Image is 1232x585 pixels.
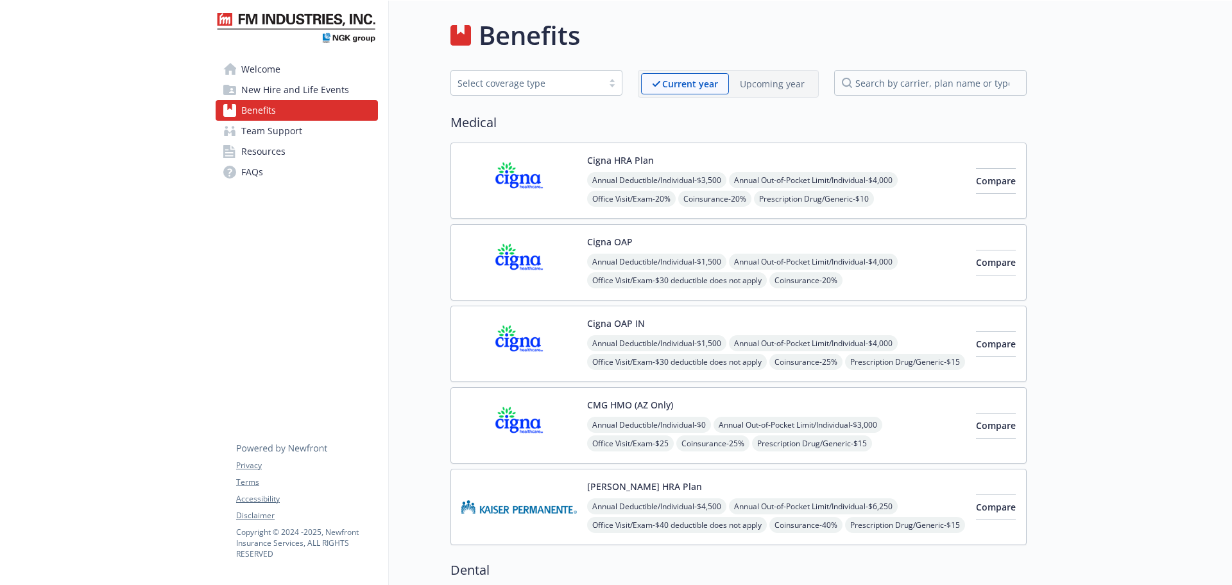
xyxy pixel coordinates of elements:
span: Annual Deductible/Individual - $1,500 [587,335,726,351]
a: Disclaimer [236,510,377,521]
span: Office Visit/Exam - 20% [587,191,676,207]
button: CMG HMO (AZ Only) [587,398,673,412]
span: Coinsurance - 20% [769,272,843,288]
div: Select coverage type [458,76,596,90]
a: FAQs [216,162,378,182]
a: Accessibility [236,493,377,505]
button: Cigna OAP IN [587,317,645,330]
a: Terms [236,476,377,488]
h2: Medical [450,113,1027,132]
a: Welcome [216,59,378,80]
span: Welcome [241,59,280,80]
span: Annual Out-of-Pocket Limit/Individual - $4,000 [729,172,898,188]
h1: Benefits [479,16,580,55]
span: Coinsurance - 20% [678,191,751,207]
a: Privacy [236,460,377,471]
span: Annual Deductible/Individual - $3,500 [587,172,726,188]
a: New Hire and Life Events [216,80,378,100]
button: Cigna HRA Plan [587,153,654,167]
span: FAQs [241,162,263,182]
span: Office Visit/Exam - $30 deductible does not apply [587,272,767,288]
button: Compare [976,331,1016,357]
span: Compare [976,256,1016,268]
span: Annual Deductible/Individual - $4,500 [587,498,726,514]
a: Team Support [216,121,378,141]
span: Office Visit/Exam - $40 deductible does not apply [587,517,767,533]
a: Resources [216,141,378,162]
span: Prescription Drug/Generic - $15 [752,435,872,451]
span: Coinsurance - 40% [769,517,843,533]
span: Team Support [241,121,302,141]
span: Annual Out-of-Pocket Limit/Individual - $4,000 [729,254,898,270]
span: Office Visit/Exam - $30 deductible does not apply [587,354,767,370]
span: Annual Out-of-Pocket Limit/Individual - $3,000 [714,417,882,433]
span: Annual Out-of-Pocket Limit/Individual - $6,250 [729,498,898,514]
button: Compare [976,494,1016,520]
img: Kaiser Permanente Insurance Company carrier logo [461,480,577,534]
p: Current year [662,77,718,91]
span: Coinsurance - 25% [769,354,843,370]
span: Annual Out-of-Pocket Limit/Individual - $4,000 [729,335,898,351]
span: Compare [976,175,1016,187]
span: Compare [976,338,1016,350]
img: CIGNA carrier logo [461,153,577,208]
span: Prescription Drug/Generic - $15 [845,354,965,370]
span: Prescription Drug/Generic - $10 [754,191,874,207]
span: Office Visit/Exam - $25 [587,435,674,451]
span: Resources [241,141,286,162]
h2: Dental [450,561,1027,580]
a: Benefits [216,100,378,121]
button: Compare [976,413,1016,439]
span: Benefits [241,100,276,121]
p: Upcoming year [740,77,805,91]
button: Cigna OAP [587,235,633,249]
span: New Hire and Life Events [241,80,349,100]
span: Coinsurance - 25% [676,435,749,451]
button: Compare [976,168,1016,194]
button: [PERSON_NAME] HRA Plan [587,480,702,493]
span: Annual Deductible/Individual - $0 [587,417,711,433]
span: Compare [976,501,1016,513]
span: Compare [976,419,1016,432]
img: CIGNA carrier logo [461,398,577,453]
p: Copyright © 2024 - 2025 , Newfront Insurance Services, ALL RIGHTS RESERVED [236,527,377,559]
span: Annual Deductible/Individual - $1,500 [587,254,726,270]
input: search by carrier, plan name or type [834,70,1027,96]
img: CIGNA carrier logo [461,235,577,290]
button: Compare [976,250,1016,275]
img: CIGNA carrier logo [461,317,577,371]
span: Prescription Drug/Generic - $15 [845,517,965,533]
